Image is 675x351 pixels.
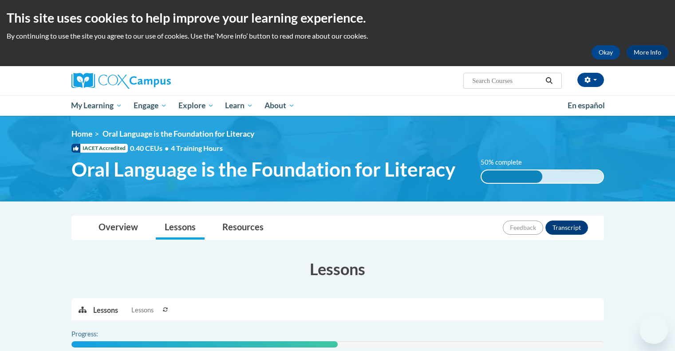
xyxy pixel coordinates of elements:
[71,100,122,111] span: My Learning
[134,100,167,111] span: Engage
[471,75,542,86] input: Search Courses
[71,329,122,339] label: Progress:
[66,95,128,116] a: My Learning
[562,96,611,115] a: En español
[7,31,668,41] p: By continuing to use the site you agree to our use of cookies. Use the ‘More info’ button to read...
[577,73,604,87] button: Account Settings
[71,73,171,89] img: Cox Campus
[545,221,588,235] button: Transcript
[568,101,605,110] span: En español
[219,95,259,116] a: Learn
[171,144,223,152] span: 4 Training Hours
[482,170,542,183] div: 50% complete
[93,305,118,315] p: Lessons
[627,45,668,59] a: More Info
[592,45,620,59] button: Okay
[71,129,92,138] a: Home
[7,9,668,27] h2: This site uses cookies to help improve your learning experience.
[103,129,254,138] span: Oral Language is the Foundation for Literacy
[71,144,128,153] span: IACET Accredited
[259,95,300,116] a: About
[58,95,617,116] div: Main menu
[173,95,220,116] a: Explore
[542,75,556,86] button: Search
[264,100,295,111] span: About
[481,158,532,167] label: 50% complete
[71,258,604,280] h3: Lessons
[165,144,169,152] span: •
[213,216,272,240] a: Resources
[90,216,147,240] a: Overview
[156,216,205,240] a: Lessons
[225,100,253,111] span: Learn
[130,143,171,153] span: 0.40 CEUs
[131,305,154,315] span: Lessons
[178,100,214,111] span: Explore
[639,316,668,344] iframe: Button to launch messaging window
[71,73,240,89] a: Cox Campus
[503,221,543,235] button: Feedback
[128,95,173,116] a: Engage
[71,158,455,181] span: Oral Language is the Foundation for Literacy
